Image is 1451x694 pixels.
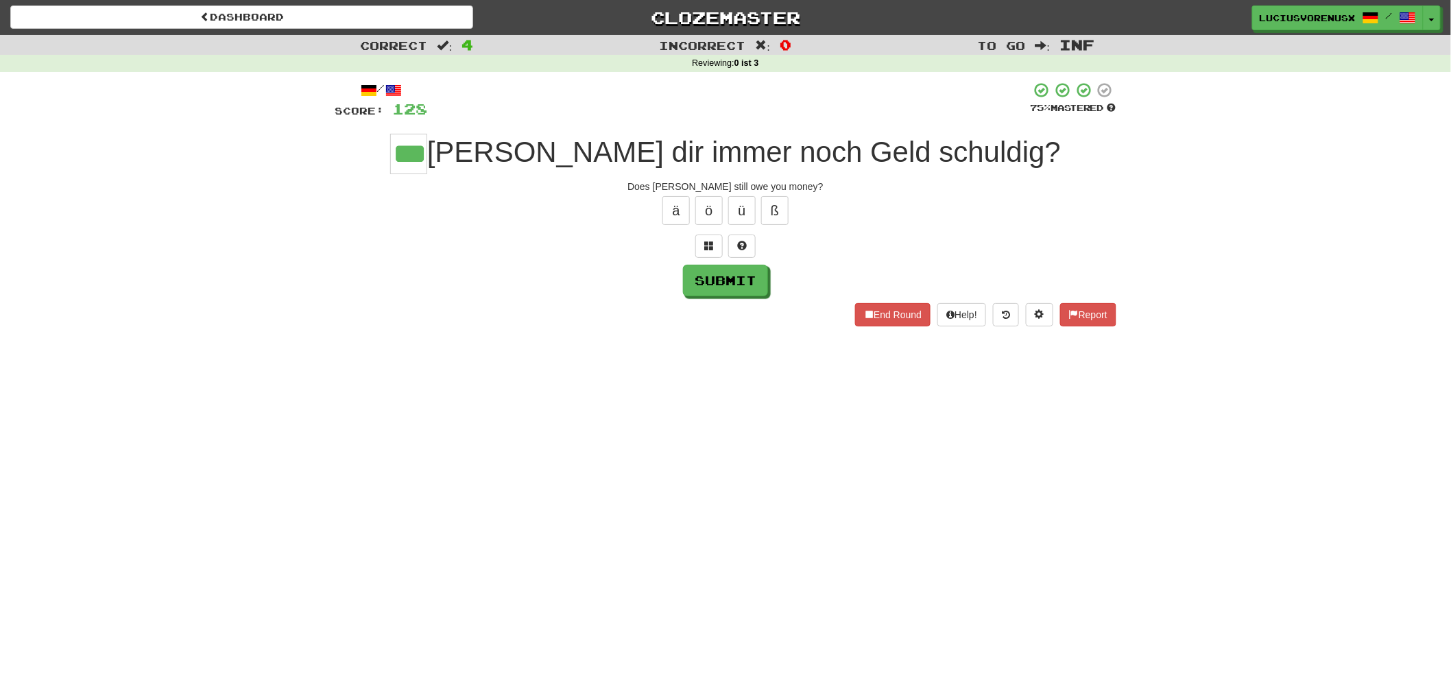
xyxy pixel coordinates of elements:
button: ß [761,196,789,225]
button: Report [1060,303,1116,326]
a: Dashboard [10,5,473,29]
button: ü [728,196,756,225]
button: Help! [937,303,986,326]
a: LuciusVorenusX / [1252,5,1424,30]
span: To go [978,38,1026,52]
span: Incorrect [660,38,746,52]
span: 0 [780,36,791,53]
div: / [335,82,427,99]
span: [PERSON_NAME] dir immer noch Geld schuldig? [427,136,1061,168]
button: End Round [855,303,931,326]
span: / [1386,11,1393,21]
button: ä [662,196,690,225]
span: 128 [392,100,427,117]
div: Mastered [1030,102,1116,115]
span: Correct [361,38,428,52]
button: ö [695,196,723,225]
button: Switch sentence to multiple choice alt+p [695,235,723,258]
span: 4 [461,36,473,53]
button: Submit [683,265,768,296]
button: Round history (alt+y) [993,303,1019,326]
span: : [756,40,771,51]
span: 75 % [1030,102,1051,113]
span: Score: [335,105,384,117]
span: : [1035,40,1051,51]
a: Clozemaster [494,5,957,29]
strong: 0 ist 3 [734,58,759,68]
span: : [437,40,453,51]
span: Inf [1059,36,1094,53]
span: LuciusVorenusX [1260,12,1356,24]
button: Single letter hint - you only get 1 per sentence and score half the points! alt+h [728,235,756,258]
div: Does [PERSON_NAME] still owe you money? [335,180,1116,193]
